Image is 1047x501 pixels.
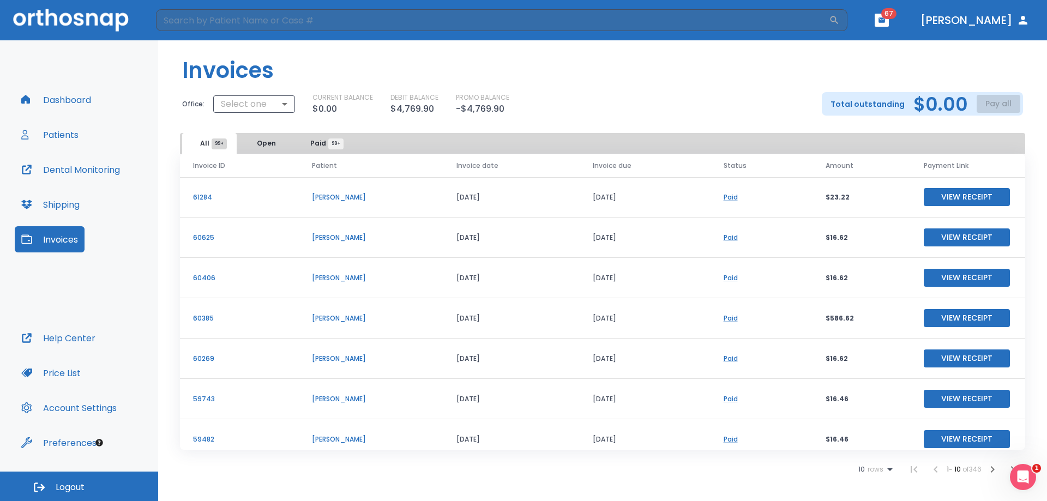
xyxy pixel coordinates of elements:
[213,93,295,115] div: Select one
[156,9,829,31] input: Search by Patient Name or Case #
[312,233,430,243] p: [PERSON_NAME]
[15,191,86,218] button: Shipping
[924,390,1010,408] button: View Receipt
[443,177,580,218] td: [DATE]
[193,233,286,243] p: 60625
[1010,464,1036,490] iframe: Intercom live chat
[456,161,498,171] span: Invoice date
[312,161,337,171] span: Patient
[580,218,711,258] td: [DATE]
[443,258,580,298] td: [DATE]
[913,96,968,112] h2: $0.00
[724,434,738,444] a: Paid
[962,464,982,474] span: of 346
[193,434,286,444] p: 59482
[15,87,98,113] button: Dashboard
[924,228,1010,246] button: View Receipt
[826,161,853,171] span: Amount
[443,339,580,379] td: [DATE]
[15,395,123,421] a: Account Settings
[443,379,580,419] td: [DATE]
[580,419,711,460] td: [DATE]
[580,298,711,339] td: [DATE]
[865,466,883,473] span: rows
[826,434,898,444] p: $16.46
[593,161,631,171] span: Invoice due
[193,192,286,202] p: 61284
[193,394,286,404] p: 59743
[456,93,509,102] p: PROMO BALANCE
[924,273,1010,282] a: View Receipt
[580,258,711,298] td: [DATE]
[312,192,430,202] p: [PERSON_NAME]
[13,9,129,31] img: Orthosnap
[724,192,738,202] a: Paid
[916,10,1034,30] button: [PERSON_NAME]
[858,466,865,473] span: 10
[182,133,352,154] div: tabs
[443,218,580,258] td: [DATE]
[328,138,344,149] span: 99+
[881,8,896,19] span: 67
[924,394,1010,403] a: View Receipt
[724,394,738,403] a: Paid
[182,54,274,87] h1: Invoices
[924,232,1010,242] a: View Receipt
[15,226,85,252] button: Invoices
[193,161,225,171] span: Invoice ID
[831,98,905,111] p: Total outstanding
[580,177,711,218] td: [DATE]
[443,298,580,339] td: [DATE]
[924,269,1010,287] button: View Receipt
[312,394,430,404] p: [PERSON_NAME]
[312,102,337,116] p: $0.00
[826,192,898,202] p: $23.22
[924,430,1010,448] button: View Receipt
[193,273,286,283] p: 60406
[312,434,430,444] p: [PERSON_NAME]
[724,354,738,363] a: Paid
[826,354,898,364] p: $16.62
[456,102,504,116] p: -$4,769.90
[200,138,219,148] span: All
[443,419,580,460] td: [DATE]
[924,188,1010,206] button: View Receipt
[193,354,286,364] p: 60269
[924,434,1010,443] a: View Receipt
[15,430,103,456] button: Preferences
[724,313,738,323] a: Paid
[580,339,711,379] td: [DATE]
[724,273,738,282] a: Paid
[182,99,204,109] p: Office:
[310,138,336,148] span: Paid
[15,156,127,183] button: Dental Monitoring
[15,122,85,148] button: Patients
[724,233,738,242] a: Paid
[826,273,898,283] p: $16.62
[193,313,286,323] p: 60385
[924,353,1010,363] a: View Receipt
[312,93,373,102] p: CURRENT BALANCE
[924,161,968,171] span: Payment Link
[56,481,85,493] span: Logout
[580,379,711,419] td: [DATE]
[312,273,430,283] p: [PERSON_NAME]
[94,438,104,448] div: Tooltip anchor
[1032,464,1041,473] span: 1
[15,325,102,351] button: Help Center
[212,138,227,149] span: 99+
[390,102,434,116] p: $4,769.90
[390,93,438,102] p: DEBIT BALANCE
[239,133,293,154] button: Open
[312,313,430,323] p: [PERSON_NAME]
[826,394,898,404] p: $16.46
[15,360,87,386] button: Price List
[924,313,1010,322] a: View Receipt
